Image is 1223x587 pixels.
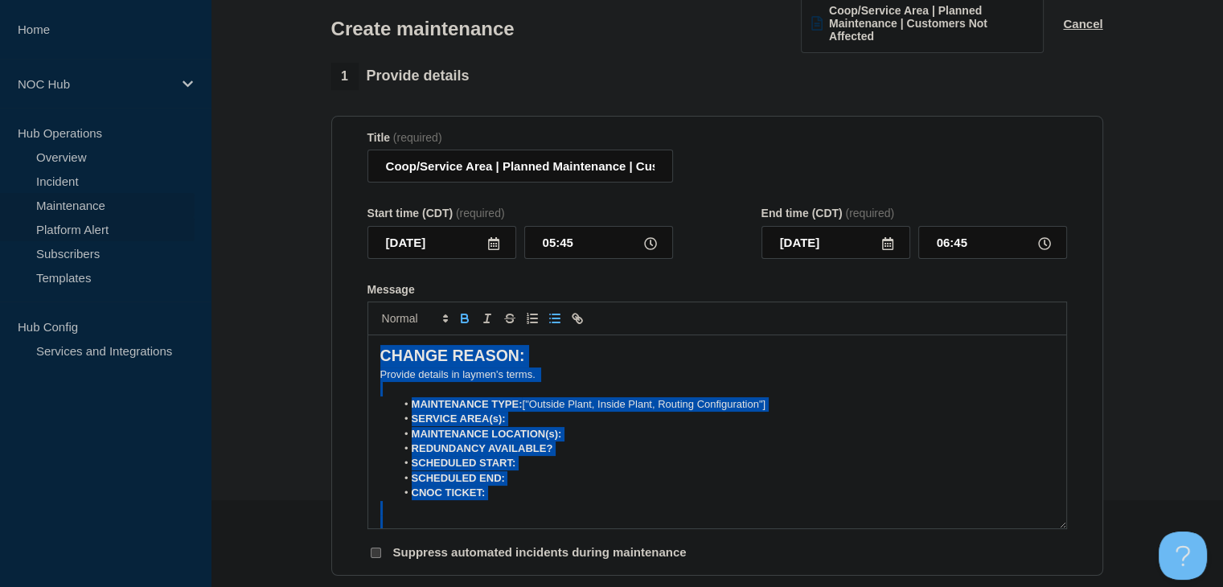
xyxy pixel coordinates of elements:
strong: REDUNDANCY AVAILABLE? [412,442,553,454]
span: (required) [845,207,894,220]
iframe: Help Scout Beacon - Open [1159,532,1207,580]
div: Message [368,335,1066,528]
h1: Create maintenance [331,18,515,40]
img: template icon [811,16,823,31]
input: HH:MM [918,226,1067,259]
li: ["Outside Plant, Inside Plant, Routing Configuration"] [396,397,1054,412]
strong: SERVICE AREA(s): [412,413,506,425]
p: Provide details in laymen's terms. [380,367,1054,382]
input: YYYY-MM-DD [761,226,910,259]
input: HH:MM [524,226,673,259]
div: End time (CDT) [761,207,1067,220]
button: Toggle bulleted list [544,309,566,328]
strong: SCHEDULED START: [412,457,516,469]
button: Toggle link [566,309,589,328]
strong: CHANGE REASON: [380,347,525,364]
button: Cancel [1063,17,1102,31]
p: NOC Hub [18,77,172,91]
div: Message [367,283,1067,296]
div: Start time (CDT) [367,207,673,220]
button: Toggle bold text [453,309,476,328]
button: Toggle ordered list [521,309,544,328]
span: 1 [331,63,359,90]
button: Toggle italic text [476,309,499,328]
strong: CNOC TICKET: [412,486,486,499]
span: (required) [393,131,442,144]
span: (required) [456,207,505,220]
input: Title [367,150,673,183]
div: Provide details [331,63,470,90]
span: Coop/Service Area | Planned Maintenance | Customers Not Affected [829,4,1033,43]
p: Suppress automated incidents during maintenance [393,545,687,560]
strong: MAINTENANCE TYPE: [412,398,523,410]
strong: SCHEDULED END: [412,472,505,484]
div: Title [367,131,673,144]
button: Toggle strikethrough text [499,309,521,328]
input: Suppress automated incidents during maintenance [371,548,381,558]
input: YYYY-MM-DD [367,226,516,259]
span: Font size [375,309,453,328]
strong: MAINTENANCE LOCATION(s): [412,428,562,440]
